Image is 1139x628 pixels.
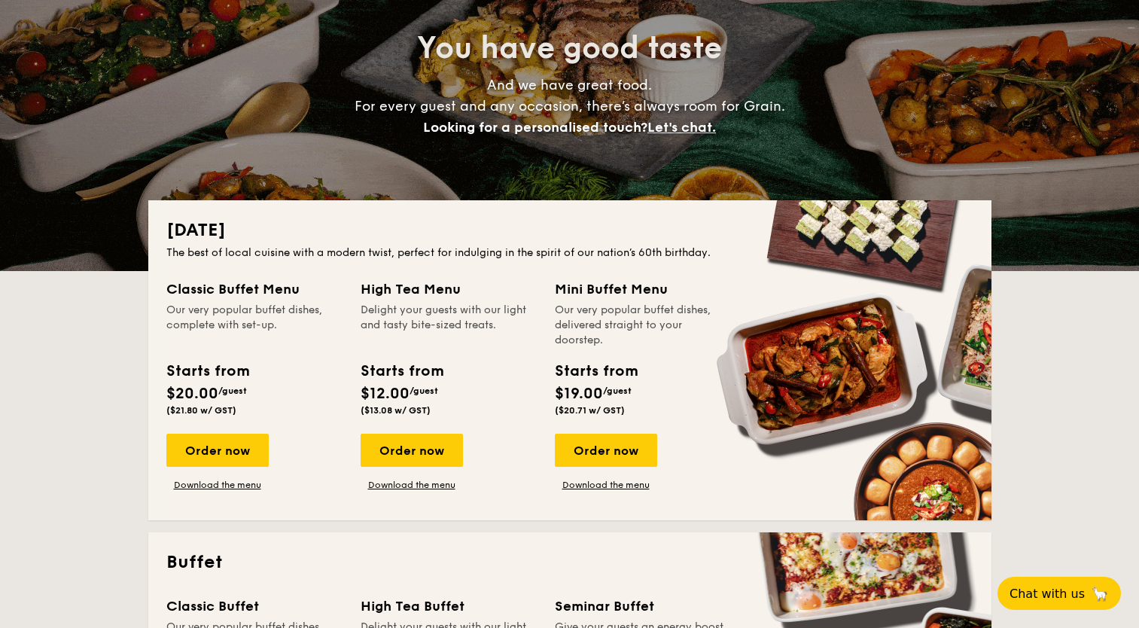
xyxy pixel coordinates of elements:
div: Starts from [166,360,248,383]
span: $19.00 [555,385,603,403]
span: /guest [603,386,632,396]
span: You have good taste [417,30,722,66]
h2: Buffet [166,550,973,575]
span: And we have great food. For every guest and any occasion, there’s always room for Grain. [355,77,785,136]
span: /guest [218,386,247,396]
div: Classic Buffet [166,596,343,617]
div: Delight your guests with our light and tasty bite-sized treats. [361,303,537,348]
div: The best of local cuisine with a modern twist, perfect for indulging in the spirit of our nation’... [166,245,973,261]
div: Starts from [361,360,443,383]
a: Download the menu [361,479,463,491]
div: Order now [555,434,657,467]
span: $12.00 [361,385,410,403]
span: Let's chat. [647,119,716,136]
span: ($13.08 w/ GST) [361,405,431,416]
div: Classic Buffet Menu [166,279,343,300]
div: Order now [361,434,463,467]
span: $20.00 [166,385,218,403]
div: Mini Buffet Menu [555,279,731,300]
div: Our very popular buffet dishes, delivered straight to your doorstep. [555,303,731,348]
span: /guest [410,386,438,396]
div: Order now [166,434,269,467]
a: Download the menu [166,479,269,491]
span: 🦙 [1091,585,1109,602]
h2: [DATE] [166,218,973,242]
a: Download the menu [555,479,657,491]
span: Chat with us [1010,587,1085,601]
div: High Tea Menu [361,279,537,300]
button: Chat with us🦙 [997,577,1121,610]
div: Seminar Buffet [555,596,731,617]
span: ($20.71 w/ GST) [555,405,625,416]
span: Looking for a personalised touch? [423,119,647,136]
div: Our very popular buffet dishes, complete with set-up. [166,303,343,348]
span: ($21.80 w/ GST) [166,405,236,416]
div: Starts from [555,360,637,383]
div: High Tea Buffet [361,596,537,617]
